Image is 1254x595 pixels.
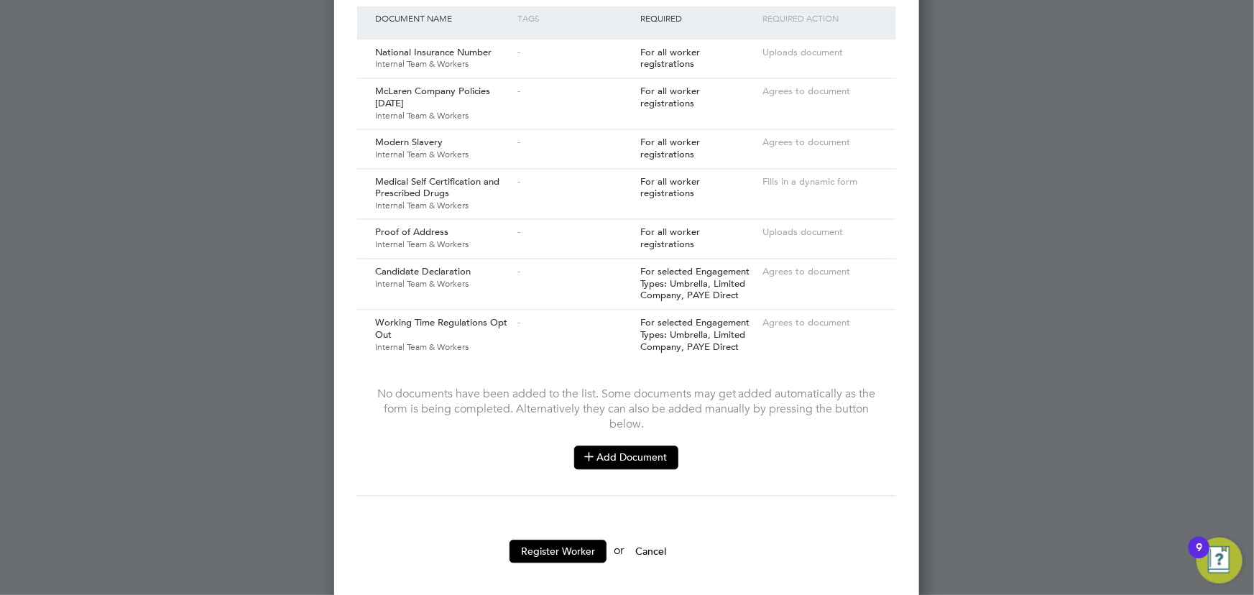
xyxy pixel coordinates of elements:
[574,446,678,469] button: Add Document
[640,136,700,160] span: For all worker registrations
[640,175,700,200] span: For all worker registrations
[518,226,521,238] span: -
[375,278,511,290] span: Internal Team & Workers
[375,149,511,160] span: Internal Team & Workers
[624,540,678,563] button: Cancel
[762,136,850,148] span: Agrees to document
[759,6,881,30] div: Required Action
[518,265,521,277] span: -
[372,129,515,167] div: Modern Slavery
[1196,548,1202,566] div: 9
[518,175,521,188] span: -
[375,200,511,211] span: Internal Team & Workers
[372,310,515,359] div: Working Time Regulations Opt Out
[372,40,515,77] div: National Insurance Number
[375,239,511,250] span: Internal Team & Workers
[640,265,750,302] span: For selected Engagement Types: Umbrella, Limited Company, PAYE Direct
[762,226,843,238] span: Uploads document
[762,46,843,58] span: Uploads document
[357,540,896,577] li: or
[372,6,515,30] div: Document Name
[762,316,850,328] span: Agrees to document
[518,136,521,148] span: -
[762,265,850,277] span: Agrees to document
[640,46,700,70] span: For all worker registrations
[372,387,882,469] div: No documents have been added to the list. Some documents may get added automatically as the form ...
[372,259,515,296] div: Candidate Declaration
[372,78,515,128] div: McLaren Company Policies [DATE]
[1197,538,1243,584] button: Open Resource Center, 9 new notifications
[515,6,637,30] div: Tags
[372,169,515,218] div: Medical Self Certification and Prescribed Drugs
[762,175,857,188] span: Fills in a dynamic form
[518,46,521,58] span: -
[372,219,515,257] div: Proof of Address
[375,110,511,121] span: Internal Team & Workers
[637,6,759,30] div: Required
[640,316,750,353] span: For selected Engagement Types: Umbrella, Limited Company, PAYE Direct
[375,58,511,70] span: Internal Team & Workers
[640,226,700,250] span: For all worker registrations
[510,540,607,563] button: Register Worker
[518,316,521,328] span: -
[518,85,521,97] span: -
[375,341,511,353] span: Internal Team & Workers
[762,85,850,97] span: Agrees to document
[640,85,700,109] span: For all worker registrations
